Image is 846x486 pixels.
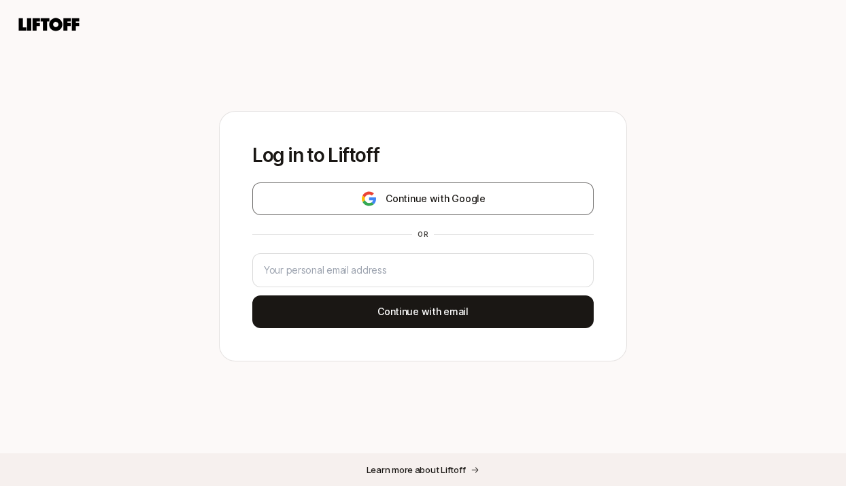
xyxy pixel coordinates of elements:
[360,191,377,207] img: google-logo
[252,295,594,328] button: Continue with email
[252,182,594,215] button: Continue with Google
[356,457,491,482] button: Learn more about Liftoff
[264,262,582,278] input: Your personal email address
[252,144,594,166] p: Log in to Liftoff
[412,229,434,240] div: or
